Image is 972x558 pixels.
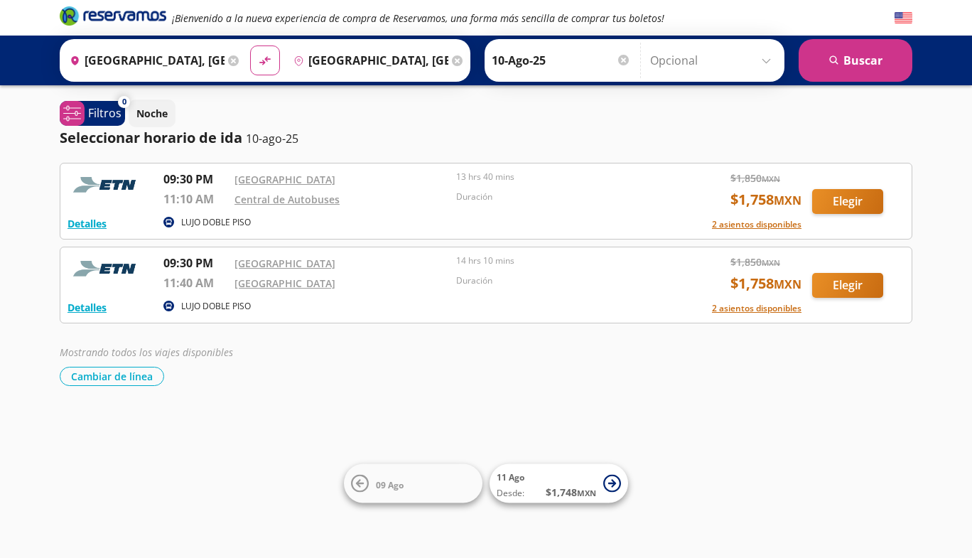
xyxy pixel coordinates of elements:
[730,189,801,210] span: $ 1,758
[490,464,628,503] button: 11 AgoDesde:$1,748MXN
[60,345,233,359] em: Mostrando todos los viajes disponibles
[774,277,801,292] small: MXN
[712,302,801,315] button: 2 asientos disponibles
[762,257,780,268] small: MXN
[88,104,121,122] p: Filtros
[67,300,107,315] button: Detalles
[246,130,298,147] p: 10-ago-25
[136,106,168,121] p: Noche
[577,488,596,498] small: MXN
[67,171,146,199] img: RESERVAMOS
[730,171,780,186] span: $ 1,850
[497,487,524,500] span: Desde:
[497,471,524,483] span: 11 Ago
[234,257,335,270] a: [GEOGRAPHIC_DATA]
[546,485,596,500] span: $ 1,748
[163,171,227,188] p: 09:30 PM
[712,218,801,231] button: 2 asientos disponibles
[60,5,166,31] a: Brand Logo
[163,274,227,291] p: 11:40 AM
[234,173,335,186] a: [GEOGRAPHIC_DATA]
[730,254,780,269] span: $ 1,850
[456,171,671,183] p: 13 hrs 40 mins
[181,216,251,229] p: LUJO DOBLE PISO
[650,43,777,78] input: Opcional
[376,478,404,490] span: 09 Ago
[181,300,251,313] p: LUJO DOBLE PISO
[456,274,671,287] p: Duración
[344,464,482,503] button: 09 Ago
[60,127,242,149] p: Seleccionar horario de ida
[60,367,164,386] button: Cambiar de línea
[129,100,175,127] button: Noche
[812,273,883,298] button: Elegir
[60,101,125,126] button: 0Filtros
[234,193,340,206] a: Central de Autobuses
[60,5,166,26] i: Brand Logo
[64,43,225,78] input: Buscar Origen
[163,254,227,272] p: 09:30 PM
[456,191,671,203] p: Duración
[163,191,227,208] p: 11:10 AM
[730,273,801,294] span: $ 1,758
[122,96,126,108] span: 0
[895,9,912,27] button: English
[762,173,780,184] small: MXN
[67,216,107,231] button: Detalles
[67,254,146,283] img: RESERVAMOS
[492,43,631,78] input: Elegir Fecha
[172,11,664,25] em: ¡Bienvenido a la nueva experiencia de compra de Reservamos, una forma más sencilla de comprar tus...
[456,254,671,267] p: 14 hrs 10 mins
[799,39,912,82] button: Buscar
[234,277,335,290] a: [GEOGRAPHIC_DATA]
[812,189,883,214] button: Elegir
[774,193,801,208] small: MXN
[288,43,448,78] input: Buscar Destino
